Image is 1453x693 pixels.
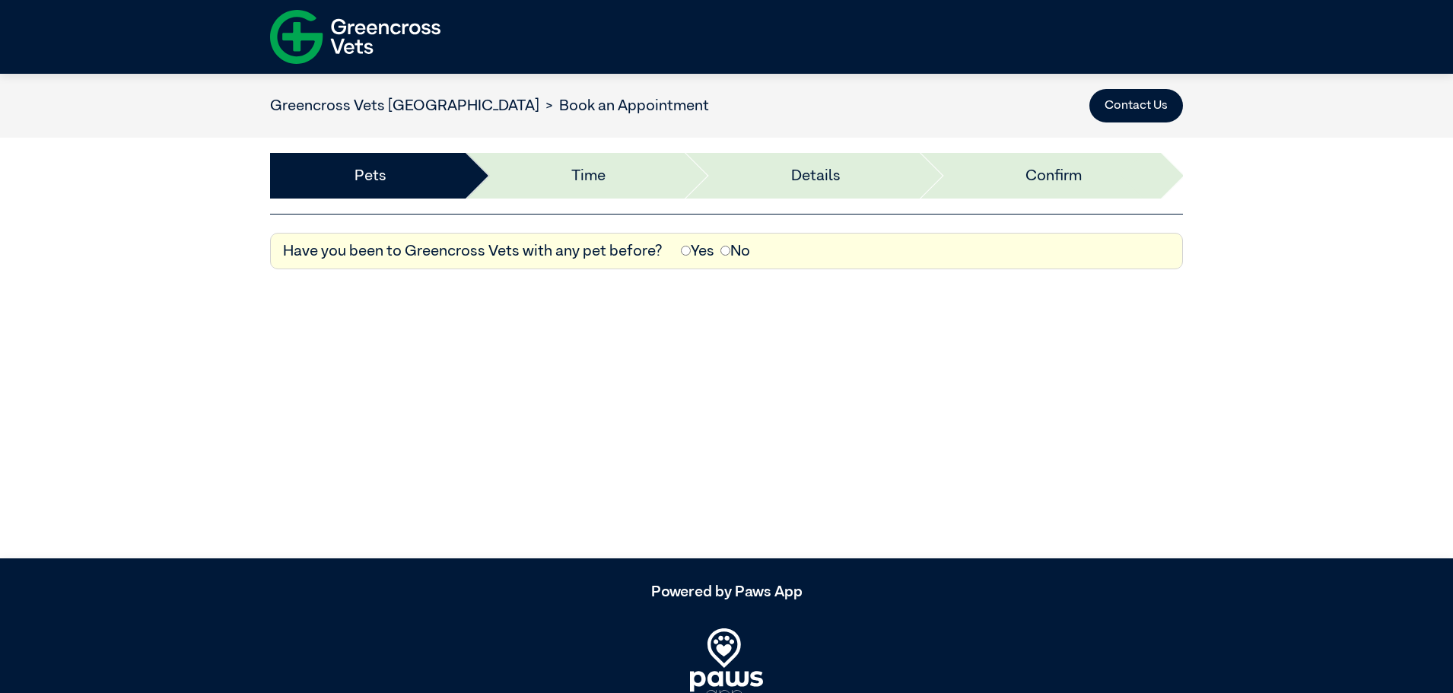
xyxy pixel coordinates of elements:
[283,240,663,262] label: Have you been to Greencross Vets with any pet before?
[681,240,714,262] label: Yes
[1089,89,1183,122] button: Contact Us
[681,246,691,256] input: Yes
[270,94,709,117] nav: breadcrumb
[355,164,386,187] a: Pets
[539,94,709,117] li: Book an Appointment
[270,4,440,70] img: f-logo
[270,583,1183,601] h5: Powered by Paws App
[270,98,539,113] a: Greencross Vets [GEOGRAPHIC_DATA]
[720,240,750,262] label: No
[720,246,730,256] input: No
